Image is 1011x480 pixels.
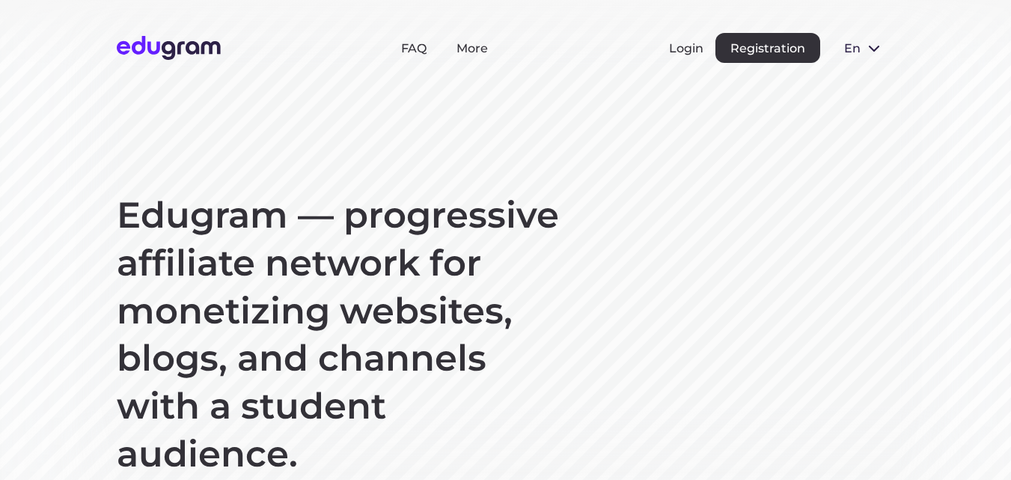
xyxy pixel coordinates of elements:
a: FAQ [401,41,427,55]
span: en [844,41,859,55]
button: Registration [715,33,820,63]
h1: Edugram — progressive affiliate network for monetizing websites, blogs, and channels with a stude... [117,192,566,479]
button: en [832,33,895,63]
img: Edugram Logo [117,36,221,60]
button: Login [669,41,703,55]
a: More [456,41,488,55]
